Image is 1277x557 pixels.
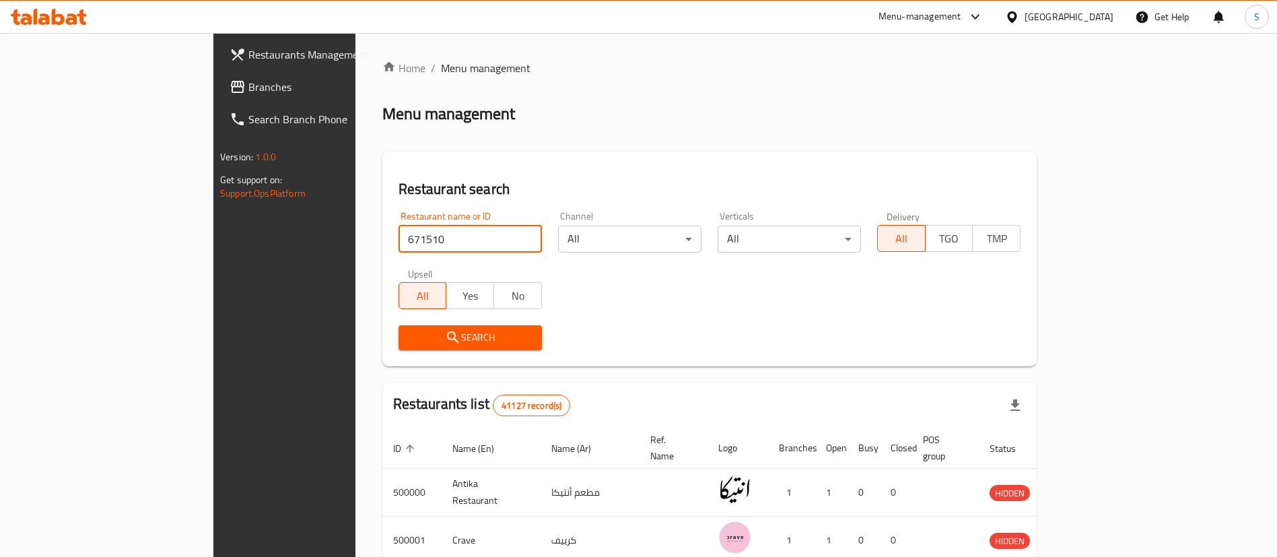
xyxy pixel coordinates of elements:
li: / [431,60,436,76]
div: Total records count [493,395,570,416]
span: Name (En) [452,440,512,457]
div: Menu-management [878,9,961,25]
span: Branches [248,79,416,95]
span: Version: [220,148,253,166]
span: TGO [931,229,968,249]
input: Search for restaurant name or ID.. [399,226,542,253]
label: Upsell [408,269,433,278]
button: No [493,282,542,309]
span: Yes [452,286,489,306]
td: 0 [880,469,912,517]
span: TMP [978,229,1015,249]
button: Yes [446,282,494,309]
td: 1 [768,469,815,517]
nav: breadcrumb [382,60,1037,76]
span: 1.0.0 [255,148,276,166]
span: ID [393,440,419,457]
div: Export file [999,389,1031,422]
span: Menu management [441,60,530,76]
a: Restaurants Management [219,38,427,71]
th: Busy [848,428,880,469]
td: Antika Restaurant [442,469,541,517]
span: Search Branch Phone [248,111,416,127]
h2: Restaurants list [393,394,571,416]
span: Name (Ar) [551,440,609,457]
button: Search [399,325,542,350]
img: Antika Restaurant [718,473,752,506]
span: No [499,286,537,306]
td: 0 [848,469,880,517]
span: Get support on: [220,171,282,189]
button: TMP [972,225,1021,252]
h2: Menu management [382,103,515,125]
th: Branches [768,428,815,469]
th: Logo [707,428,768,469]
span: Status [990,440,1033,457]
th: Open [815,428,848,469]
span: All [405,286,442,306]
label: Delivery [887,211,920,221]
td: 1 [815,469,848,517]
span: 41127 record(s) [493,399,570,412]
span: Restaurants Management [248,46,416,63]
img: Crave [718,521,752,554]
button: All [399,282,447,309]
a: Search Branch Phone [219,103,427,135]
td: مطعم أنتيكا [541,469,640,517]
span: S [1254,9,1259,24]
span: Ref. Name [650,432,691,464]
span: All [883,229,920,249]
button: All [877,225,926,252]
a: Support.OpsPlatform [220,185,306,202]
span: HIDDEN [990,533,1030,549]
span: HIDDEN [990,486,1030,501]
span: Search [409,329,531,346]
span: POS group [923,432,963,464]
div: HIDDEN [990,485,1030,501]
h2: Restaurant search [399,179,1021,199]
div: All [558,226,701,253]
a: Branches [219,71,427,103]
button: TGO [925,225,973,252]
div: All [718,226,861,253]
div: [GEOGRAPHIC_DATA] [1025,9,1113,24]
th: Closed [880,428,912,469]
